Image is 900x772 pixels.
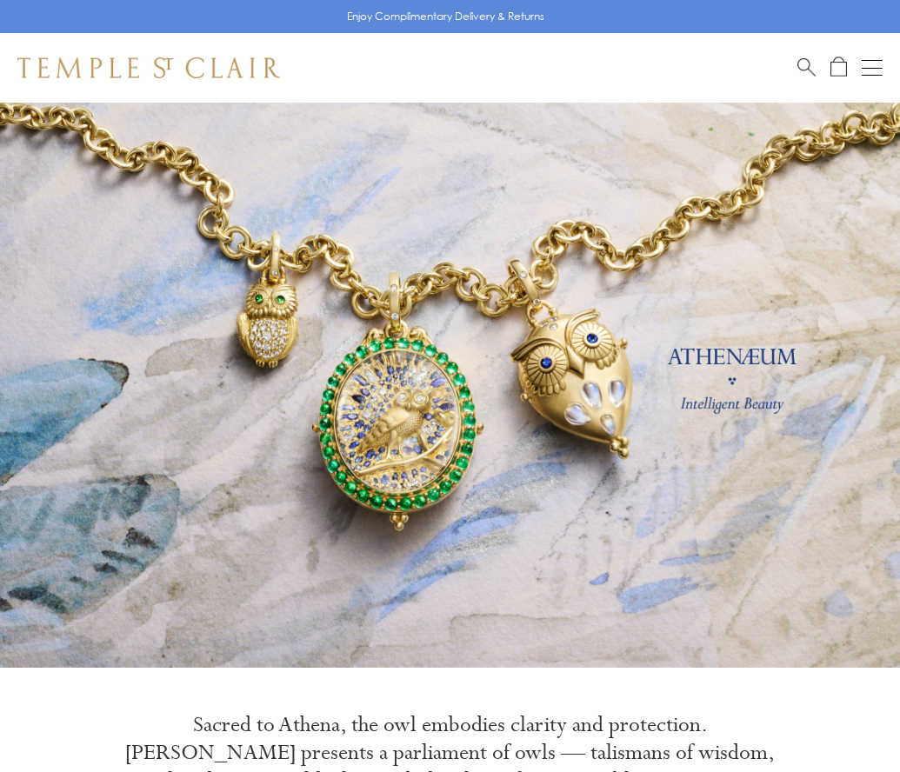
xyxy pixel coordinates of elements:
button: Open navigation [862,57,883,78]
a: Open Shopping Bag [830,57,847,78]
p: Enjoy Complimentary Delivery & Returns [347,8,544,25]
a: Search [797,57,816,78]
img: Temple St. Clair [17,57,280,78]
